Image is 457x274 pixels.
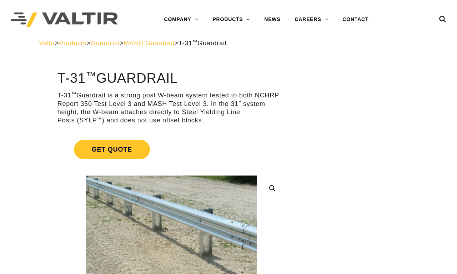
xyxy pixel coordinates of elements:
a: Guardrail [91,40,120,47]
div: > > > > [39,39,418,47]
h1: T-31 Guardrail [57,71,286,86]
a: PRODUCTS [205,12,257,27]
a: NEWS [257,12,287,27]
a: COMPANY [157,12,206,27]
sup: ™ [86,70,96,81]
a: Valtir [39,40,55,47]
span: Get Quote [74,140,150,159]
a: Products [59,40,86,47]
a: MASH Guardrail [124,40,174,47]
img: Valtir [11,12,118,27]
a: Get Quote [57,131,286,168]
a: CONTACT [335,12,376,27]
sup: ™ [97,117,102,122]
p: T-31 Guardrail is a strong post W-beam system tested to both NCHRP Report 350 Test Level 3 and MA... [57,91,286,125]
sup: ™ [192,39,197,45]
a: 🔍 [266,182,279,195]
span: T-31 Guardrail [179,40,227,47]
a: CAREERS [287,12,335,27]
sup: ™ [71,91,76,97]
